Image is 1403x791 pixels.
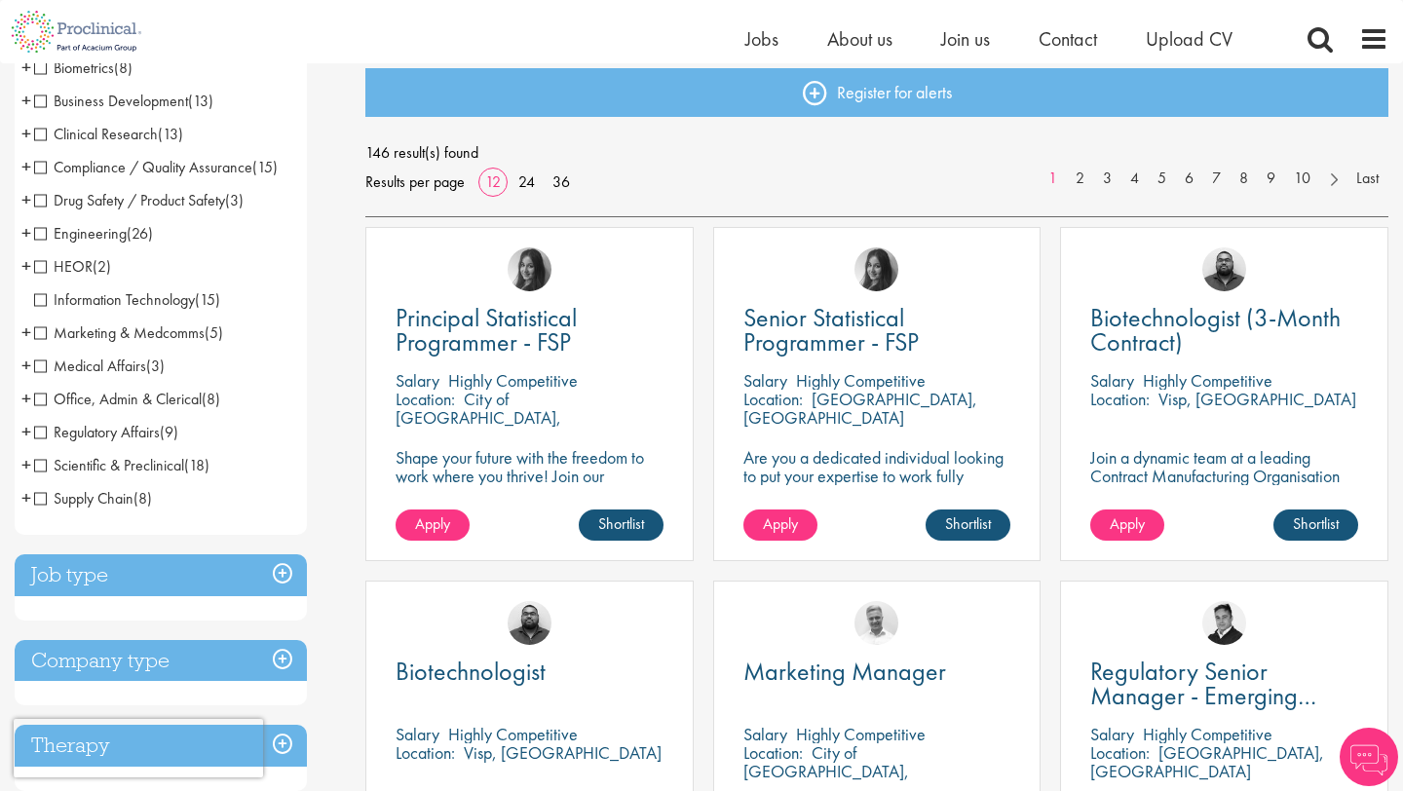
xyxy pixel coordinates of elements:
[34,488,152,508] span: Supply Chain
[34,455,209,475] span: Scientific & Preclinical
[1230,168,1258,190] a: 8
[743,388,977,429] p: [GEOGRAPHIC_DATA], [GEOGRAPHIC_DATA]
[745,26,778,52] a: Jobs
[1146,26,1232,52] a: Upload CV
[15,640,307,682] h3: Company type
[365,168,465,197] span: Results per page
[34,356,165,376] span: Medical Affairs
[796,723,926,745] p: Highly Competitive
[396,655,546,688] span: Biotechnologist
[1039,168,1067,190] a: 1
[1143,369,1272,392] p: Highly Competitive
[21,384,31,413] span: +
[34,157,252,177] span: Compliance / Quality Assurance
[508,247,551,291] a: Heidi Hennigan
[195,289,220,310] span: (15)
[396,723,439,745] span: Salary
[21,351,31,380] span: +
[1090,723,1134,745] span: Salary
[396,388,455,410] span: Location:
[1202,168,1231,190] a: 7
[21,152,31,181] span: +
[579,509,664,541] a: Shortlist
[21,318,31,347] span: +
[34,488,133,508] span: Supply Chain
[21,53,31,82] span: +
[396,509,470,541] a: Apply
[464,741,662,764] p: Visp, [GEOGRAPHIC_DATA]
[1202,601,1246,645] img: Peter Duvall
[1039,26,1097,52] a: Contact
[1257,168,1285,190] a: 9
[34,124,158,144] span: Clinical Research
[34,57,114,78] span: Biometrics
[34,289,195,310] span: Information Technology
[743,388,803,410] span: Location:
[448,723,578,745] p: Highly Competitive
[1148,168,1176,190] a: 5
[1090,306,1358,355] a: Biotechnologist (3-Month Contract)
[21,251,31,281] span: +
[34,190,244,210] span: Drug Safety / Product Safety
[1110,513,1145,534] span: Apply
[34,322,205,343] span: Marketing & Medcomms
[743,448,1011,504] p: Are you a dedicated individual looking to put your expertise to work fully flexibly in a remote p...
[827,26,892,52] a: About us
[1158,388,1356,410] p: Visp, [GEOGRAPHIC_DATA]
[158,124,183,144] span: (13)
[508,601,551,645] img: Ashley Bennett
[448,369,578,392] p: Highly Competitive
[546,171,577,192] a: 36
[252,157,278,177] span: (15)
[21,417,31,446] span: +
[114,57,133,78] span: (8)
[796,369,926,392] p: Highly Competitive
[396,659,664,684] a: Biotechnologist
[941,26,990,52] a: Join us
[34,57,133,78] span: Biometrics
[1090,741,1324,782] p: [GEOGRAPHIC_DATA], [GEOGRAPHIC_DATA]
[1090,655,1316,736] span: Regulatory Senior Manager - Emerging Markets
[1202,247,1246,291] a: Ashley Bennett
[1090,659,1358,708] a: Regulatory Senior Manager - Emerging Markets
[1093,168,1121,190] a: 3
[1090,301,1341,358] span: Biotechnologist (3-Month Contract)
[365,138,1388,168] span: 146 result(s) found
[743,301,919,358] span: Senior Statistical Programmer - FSP
[146,356,165,376] span: (3)
[205,322,223,343] span: (5)
[34,256,111,277] span: HEOR
[743,723,787,745] span: Salary
[396,306,664,355] a: Principal Statistical Programmer - FSP
[1066,168,1094,190] a: 2
[1090,741,1150,764] span: Location:
[34,455,184,475] span: Scientific & Preclinical
[743,655,946,688] span: Marketing Manager
[854,247,898,291] img: Heidi Hennigan
[1284,168,1320,190] a: 10
[854,601,898,645] img: Joshua Bye
[21,218,31,247] span: +
[34,223,153,244] span: Engineering
[1090,388,1150,410] span: Location:
[1273,509,1358,541] a: Shortlist
[15,554,307,596] h3: Job type
[21,86,31,115] span: +
[34,422,178,442] span: Regulatory Affairs
[743,741,803,764] span: Location:
[34,322,223,343] span: Marketing & Medcomms
[225,190,244,210] span: (3)
[188,91,213,111] span: (13)
[743,369,787,392] span: Salary
[21,483,31,512] span: +
[21,119,31,148] span: +
[21,185,31,214] span: +
[21,450,31,479] span: +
